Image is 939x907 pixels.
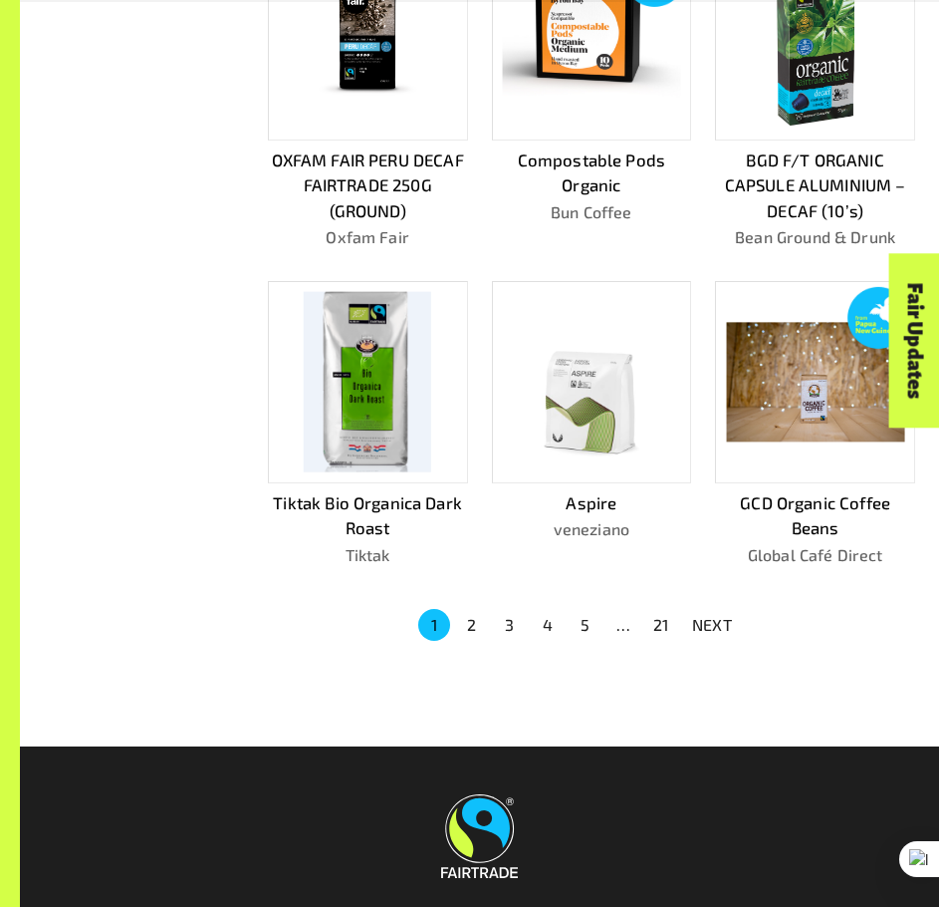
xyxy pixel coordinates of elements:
p: Aspire [492,490,692,515]
nav: pagination navigation [415,607,744,643]
p: BGD F/T ORGANIC CAPSULE ALUMINIUM – DECAF (10’s) [715,148,915,222]
button: Go to page 3 [494,609,526,641]
p: Bean Ground & Drunk [715,225,915,249]
p: veneziano [492,517,692,541]
button: page 1 [418,609,450,641]
p: GCD Organic Coffee Beans [715,490,915,540]
p: OXFAM FAIR PERU DECAF FAIRTRADE 250G (GROUND) [268,148,468,222]
button: Go to page 4 [532,609,564,641]
a: GCD Organic Coffee BeansGlobal Café Direct [715,281,915,567]
div: … [607,613,639,637]
button: NEXT [680,607,744,643]
p: Compostable Pods Organic [492,148,692,197]
a: Tiktak Bio Organica Dark RoastTiktak [268,281,468,567]
button: Go to page 2 [456,609,488,641]
p: Oxfam Fair [268,225,468,249]
p: Bun Coffee [492,200,692,224]
button: Go to page 21 [645,609,677,641]
p: Tiktak [268,543,468,567]
a: Aspireveneziano [492,281,692,567]
p: NEXT [692,613,732,637]
button: Go to page 5 [570,609,601,641]
p: Global Café Direct [715,543,915,567]
img: Fairtrade Australia New Zealand logo [441,794,518,878]
p: Tiktak Bio Organica Dark Roast [268,490,468,540]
